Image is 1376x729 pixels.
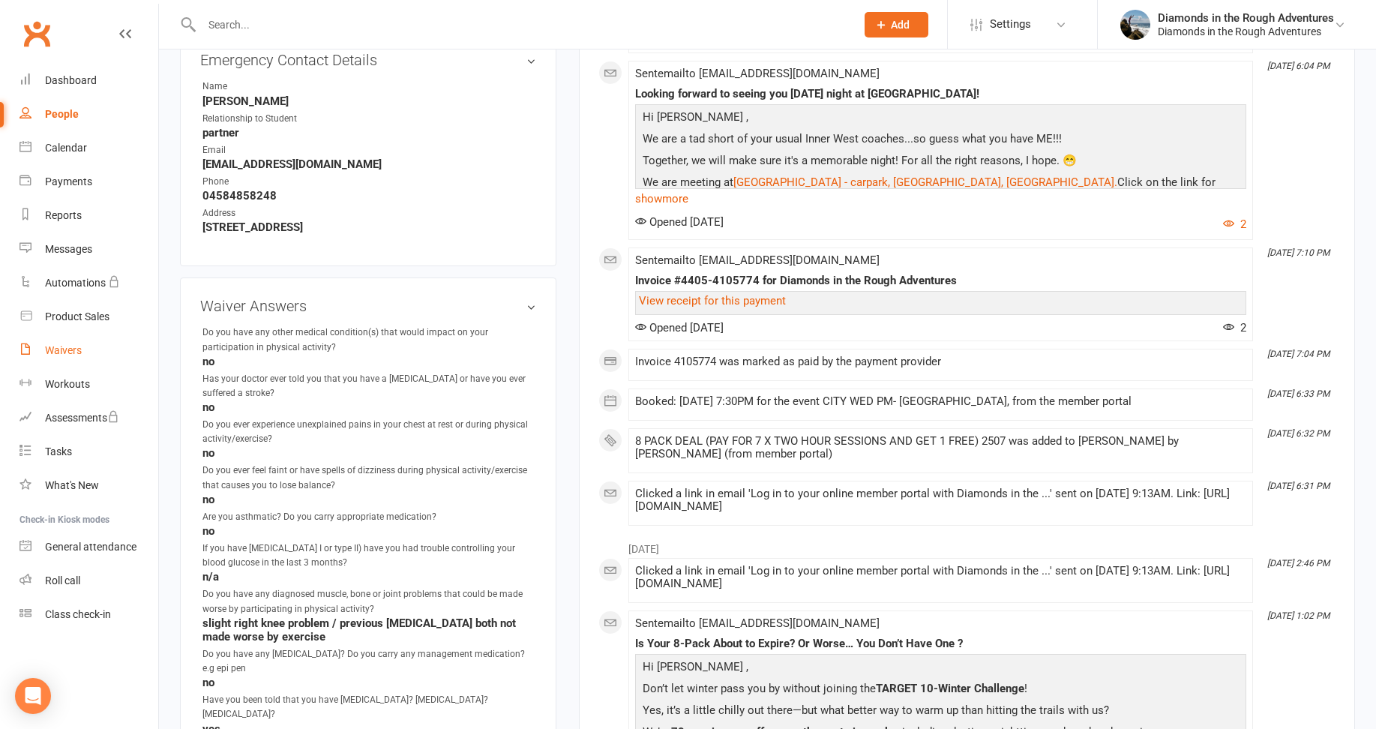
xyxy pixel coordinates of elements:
[1223,215,1246,233] button: 2
[202,616,536,643] strong: slight right knee problem / previous [MEDICAL_DATA] both not made worse by exercise
[45,412,119,424] div: Assessments
[19,97,158,131] a: People
[202,647,536,676] div: Do you have any [MEDICAL_DATA]? Do you carry any management medication? e.g epi pen
[19,334,158,367] a: Waivers
[19,165,158,199] a: Payments
[876,682,938,695] span: TARGET 10-
[202,126,536,139] strong: partner
[639,108,1243,130] p: Hi [PERSON_NAME] ,
[19,64,158,97] a: Dashboard
[19,367,158,401] a: Workouts
[202,587,536,616] div: Do you have any diagnosed muscle, bone or joint problems that could be made worse by participatin...
[19,131,158,165] a: Calendar
[19,598,158,631] a: Class kiosk mode
[202,143,326,157] div: Email
[639,130,1243,151] p: We are a tad short of your usual Inner West coaches...so guess what you have ME!!!
[202,693,536,721] div: Have you been told that you have [MEDICAL_DATA]? [MEDICAL_DATA]? [MEDICAL_DATA]?
[202,325,536,354] div: Do you have any other medical condition(s) that would impact on your participation in physical ac...
[19,530,158,564] a: General attendance kiosk mode
[1267,428,1330,439] i: [DATE] 6:32 PM
[635,274,1246,287] div: Invoice #4405-4105774 for Diamonds in the Rough Adventures
[18,15,55,52] a: Clubworx
[202,220,536,234] strong: [STREET_ADDRESS]
[202,400,536,414] strong: no
[639,151,1243,173] p: Together, we will make sure it's a memorable night! For all the right reasons, I hope. 😁
[202,524,536,538] strong: no
[639,679,1243,701] p: Don’t let winter pass you by without joining the !
[202,676,536,689] strong: no
[635,565,1246,590] div: Clicked a link in email 'Log in to your online member portal with Diamonds in the ...' sent on [D...
[1267,61,1330,71] i: [DATE] 6:04 PM
[19,564,158,598] a: Roll call
[1267,558,1330,568] i: [DATE] 2:46 PM
[1267,349,1330,359] i: [DATE] 7:04 PM
[202,493,536,506] strong: no
[45,310,109,322] div: Product Sales
[202,189,536,202] strong: 04584858248
[1223,321,1246,334] span: 2
[635,88,1246,100] div: Looking forward to seeing you [DATE] night at [GEOGRAPHIC_DATA]!
[1267,388,1330,399] i: [DATE] 6:33 PM
[1267,610,1330,621] i: [DATE] 1:02 PM
[45,74,97,86] div: Dashboard
[202,112,326,126] div: Relationship to Student
[733,175,1117,189] a: [GEOGRAPHIC_DATA] - carpark, [GEOGRAPHIC_DATA], [GEOGRAPHIC_DATA].
[19,300,158,334] a: Product Sales
[197,14,845,35] input: Search...
[45,378,90,390] div: Workouts
[202,418,536,446] div: Do you ever experience unexplained pains in your chest at rest or during physical activity/exercise?
[639,658,1243,679] p: Hi [PERSON_NAME] ,
[45,608,111,620] div: Class check-in
[45,344,82,356] div: Waivers
[202,541,536,570] div: If you have [MEDICAL_DATA] I or type II) have you had trouble controlling your blood glucose in t...
[202,206,326,220] div: Address
[635,253,880,267] span: Sent email to [EMAIL_ADDRESS][DOMAIN_NAME]
[891,19,910,31] span: Add
[635,395,1246,408] div: Booked: [DATE] 7:30PM for the event CITY WED PM- [GEOGRAPHIC_DATA], from the member portal
[635,215,724,229] span: Opened [DATE]
[200,298,536,314] h3: Waiver Answers
[19,435,158,469] a: Tasks
[865,12,928,37] button: Add
[15,678,51,714] div: Open Intercom Messenger
[202,446,536,460] strong: no
[639,173,1243,213] p: We are meeting at Click on the link for map pin.
[45,445,72,457] div: Tasks
[635,616,880,630] span: Sent email to [EMAIL_ADDRESS][DOMAIN_NAME]
[45,209,82,221] div: Reports
[635,435,1246,460] div: 8 PACK DEAL (PAY FOR 7 X TWO HOUR SESSIONS AND GET 1 FREE) 2507 was added to [PERSON_NAME] by [PE...
[635,487,1246,513] div: Clicked a link in email 'Log in to your online member portal with Diamonds in the ...' sent on [D...
[635,355,1246,368] div: Invoice 4105774 was marked as paid by the payment provider
[639,294,786,307] a: View receipt for this payment
[202,157,536,171] strong: [EMAIL_ADDRESS][DOMAIN_NAME]
[1158,11,1334,25] div: Diamonds in the Rough Adventures
[202,175,326,189] div: Phone
[990,7,1031,41] span: Settings
[45,574,80,586] div: Roll call
[635,637,1246,650] div: Is Your 8-Pack About to Expire? Or Worse… You Don’t Have One ?
[45,277,106,289] div: Automations
[19,266,158,300] a: Automations
[19,469,158,502] a: What's New
[45,142,87,154] div: Calendar
[1120,10,1150,40] img: thumb_image1543975352.png
[45,479,99,491] div: What's New
[1158,25,1334,38] div: Diamonds in the Rough Adventures
[202,355,536,368] strong: no
[202,94,536,108] strong: [PERSON_NAME]
[19,232,158,266] a: Messages
[200,52,536,68] h3: Emergency Contact Details
[202,463,536,492] div: Do you ever feel faint or have spells of dizziness during physical activity/exercise that causes ...
[202,372,536,400] div: Has your doctor ever told you that you have a [MEDICAL_DATA] or have you ever suffered a stroke?
[45,541,136,553] div: General attendance
[635,67,880,80] span: Sent email to [EMAIL_ADDRESS][DOMAIN_NAME]
[639,701,1243,723] p: Yes, it’s a little chilly out there—but what better way to warm up than hitting the trails with us?
[1267,481,1330,491] i: [DATE] 6:31 PM
[19,401,158,435] a: Assessments
[635,321,724,334] span: Opened [DATE]
[45,243,92,255] div: Messages
[202,570,536,583] strong: n/a
[45,108,79,120] div: People
[938,682,1024,695] span: Winter Challenge
[202,79,326,94] div: Name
